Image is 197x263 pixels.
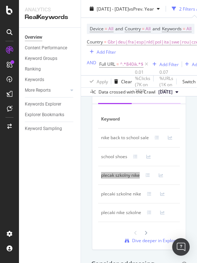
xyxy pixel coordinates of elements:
div: school shoes [101,153,127,160]
div: Add Filter [97,49,116,55]
span: All [108,24,113,34]
a: Explorer Bookmarks [25,111,76,119]
div: More Reports [25,87,51,94]
a: Overview [25,34,76,41]
span: Keywords [162,26,182,32]
button: Clear [111,76,132,87]
div: 0.01 % Clicks ( 7K on 36M ) [135,69,150,94]
span: Full URL [99,61,115,67]
button: [DATE] [155,88,181,96]
span: All [186,24,192,34]
a: Keyword Groups [25,55,76,62]
a: More Reports [25,87,68,94]
span: = [105,26,107,32]
button: [DATE] - [DATE]vsPrev. Year [87,3,163,15]
span: Country [87,39,103,45]
span: and [152,26,160,32]
button: AND [87,59,96,66]
div: Add Filter [159,61,179,67]
div: Explorer Bookmarks [25,111,64,119]
a: Keyword Sampling [25,125,76,133]
div: 0.07 % URLs ( 1K on 1M ) [159,69,173,94]
span: = [142,26,144,32]
span: [DATE] - [DATE] [97,5,129,12]
div: RealKeywords [25,13,75,22]
span: = [183,26,185,32]
div: plecaki szkolne nike [101,191,141,197]
div: Open Intercom Messenger [172,238,190,256]
div: AND [87,60,96,66]
div: nike back to school sale [101,134,149,141]
div: Apply [97,78,108,84]
div: Keyword Groups [25,55,57,62]
div: Content Performance [25,44,67,52]
span: and [115,26,123,32]
button: Add Filter [87,47,116,56]
span: Device [90,26,104,32]
button: Add Filter [150,60,179,69]
span: 2025 Aug. 16th [158,89,173,95]
div: Keywords [25,76,44,84]
span: = [116,61,119,67]
a: Keywords Explorer [25,100,76,108]
span: All [146,24,151,34]
div: plecaki nike szkolne [101,209,141,216]
div: Overview [25,34,42,41]
div: Analytics [25,6,75,13]
a: Dive deeper in Explorer [125,237,180,244]
span: vs Prev. Year [129,5,154,12]
button: Apply [87,76,108,87]
a: Ranking [25,65,76,73]
span: Country [125,26,141,32]
div: Data crossed with the Crawl [98,89,155,95]
div: Keywords Explorer [25,100,61,108]
span: Dive deeper in Explorer [132,237,180,244]
a: Keywords [25,76,76,84]
span: = [104,39,107,45]
a: Content Performance [25,44,76,52]
div: Ranking [25,65,41,73]
div: Keyword Sampling [25,125,62,133]
div: Clear [121,78,132,84]
div: plecak szkolny nike [101,172,140,179]
span: ^.*840ik.*$ [120,59,143,69]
